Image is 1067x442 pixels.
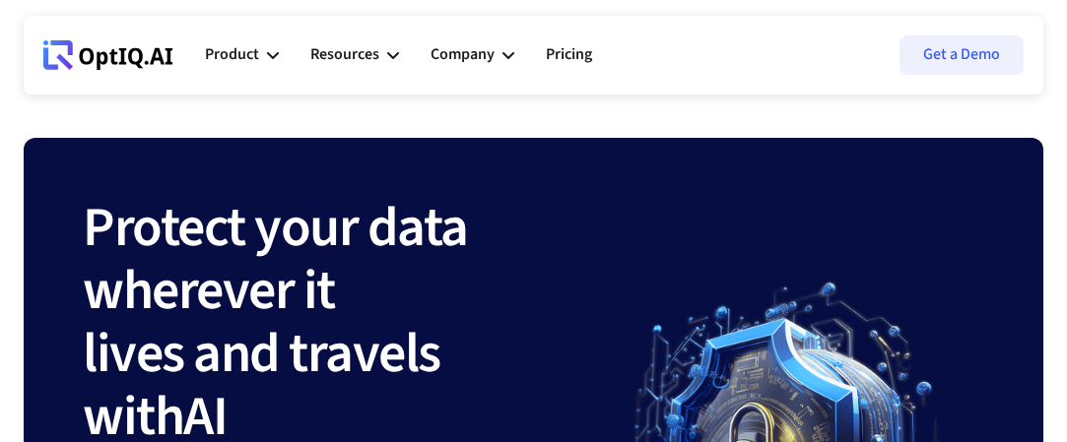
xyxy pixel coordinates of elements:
[43,26,173,85] a: Webflow Homepage
[900,35,1024,75] a: Get a Demo
[546,26,592,85] a: Pricing
[431,41,495,68] div: Company
[310,41,379,68] div: Resources
[205,41,259,68] div: Product
[310,26,399,85] div: Resources
[205,26,279,85] div: Product
[431,26,514,85] div: Company
[43,69,44,70] div: Webflow Homepage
